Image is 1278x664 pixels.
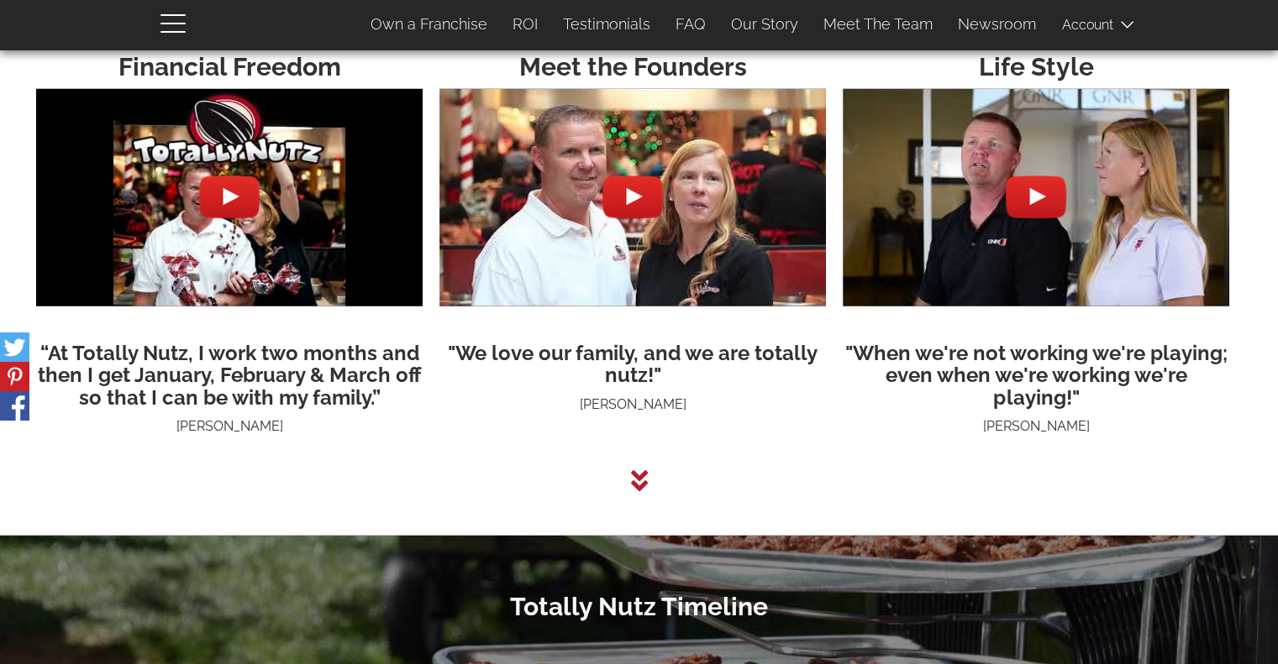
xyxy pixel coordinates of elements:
a: Our Story [718,7,811,42]
h2: Financial Freedom [36,53,423,81]
a: Newsroom [945,7,1049,42]
h2: Meet the Founders [439,53,826,81]
img: hqdefault.jpg [843,53,1229,342]
a: Meet The Team [811,7,945,42]
span: [PERSON_NAME] [983,418,1090,434]
h3: "When we're not working we're playing; even when we're working we're playing!" [843,342,1229,409]
a: FAQ [663,7,718,42]
img: hqdefault.jpg [36,53,423,342]
h2: Life Style [843,53,1229,81]
span: [PERSON_NAME] [580,396,686,412]
h2: Totally Nutz Timeline [40,593,1238,620]
a: Testimonials [550,7,663,42]
img: hqdefault.jpg [439,53,826,342]
span: [PERSON_NAME] [176,418,283,434]
a: Own a Franchise [358,7,500,42]
h3: “At Totally Nutz, I work two months and then I get January, February & March off so that I can be... [36,342,423,409]
h3: "We love our family, and we are totally nutz!" [439,342,826,387]
a: ROI [500,7,550,42]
